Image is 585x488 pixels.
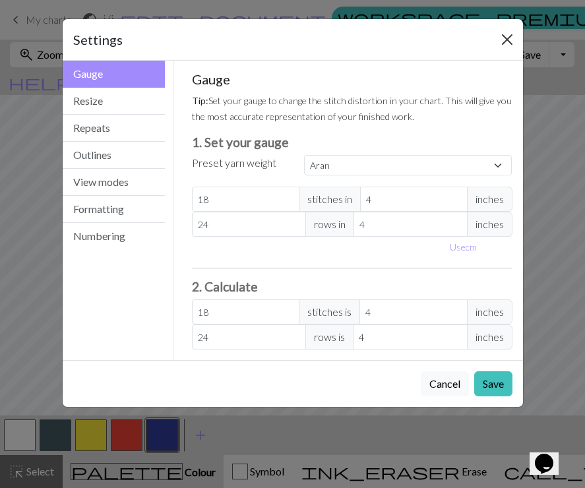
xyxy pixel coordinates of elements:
span: rows in [305,212,354,237]
span: inches [467,212,512,237]
small: Set your gauge to change the stitch distortion in your chart. This will give you the most accurat... [192,95,512,122]
span: inches [467,324,512,350]
button: Cancel [421,371,469,396]
label: Preset yarn weight [192,155,276,171]
button: Repeats [63,115,166,142]
strong: Tip: [192,95,208,106]
button: Numbering [63,223,166,249]
button: Outlines [63,142,166,169]
h5: Settings [73,30,123,49]
h3: 2. Calculate [192,279,512,294]
span: stitches is [299,299,360,324]
span: inches [467,187,512,212]
button: Usecm [444,237,483,257]
button: Formatting [63,196,166,223]
button: Resize [63,88,166,115]
h3: 1. Set your gauge [192,135,512,150]
button: Save [474,371,512,396]
button: Gauge [63,61,166,88]
h5: Gauge [192,71,512,87]
button: Close [497,29,518,50]
button: View modes [63,169,166,196]
span: inches [467,299,512,324]
span: stitches in [299,187,361,212]
iframe: chat widget [530,435,572,475]
span: rows is [305,324,354,350]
